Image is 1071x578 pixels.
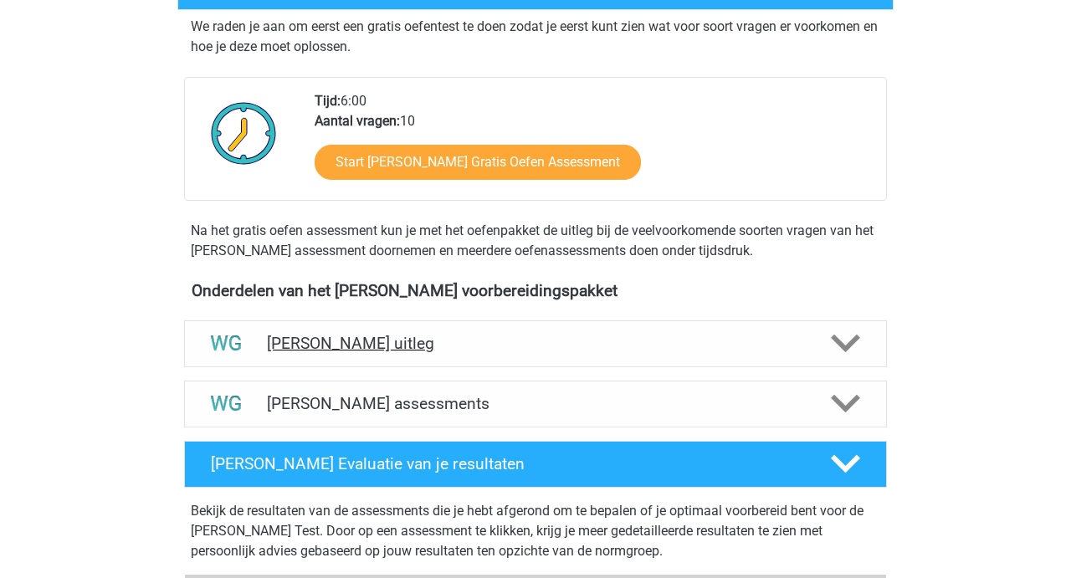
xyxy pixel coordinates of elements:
[205,322,248,365] img: watson glaser uitleg
[177,441,894,488] a: [PERSON_NAME] Evaluatie van je resultaten
[302,91,885,200] div: 6:00 10
[211,454,804,473] h4: [PERSON_NAME] Evaluatie van je resultaten
[191,17,880,57] p: We raden je aan om eerst een gratis oefentest te doen zodat je eerst kunt zien wat voor soort vra...
[315,145,641,180] a: Start [PERSON_NAME] Gratis Oefen Assessment
[267,334,804,353] h4: [PERSON_NAME] uitleg
[267,394,804,413] h4: [PERSON_NAME] assessments
[315,113,400,129] b: Aantal vragen:
[202,91,286,175] img: Klok
[191,501,880,561] p: Bekijk de resultaten van de assessments die je hebt afgerond om te bepalen of je optimaal voorber...
[205,382,248,425] img: watson glaser assessments
[177,320,894,367] a: uitleg [PERSON_NAME] uitleg
[177,381,894,427] a: assessments [PERSON_NAME] assessments
[184,221,887,261] div: Na het gratis oefen assessment kun je met het oefenpakket de uitleg bij de veelvoorkomende soorte...
[192,281,879,300] h4: Onderdelen van het [PERSON_NAME] voorbereidingspakket
[315,93,341,109] b: Tijd:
